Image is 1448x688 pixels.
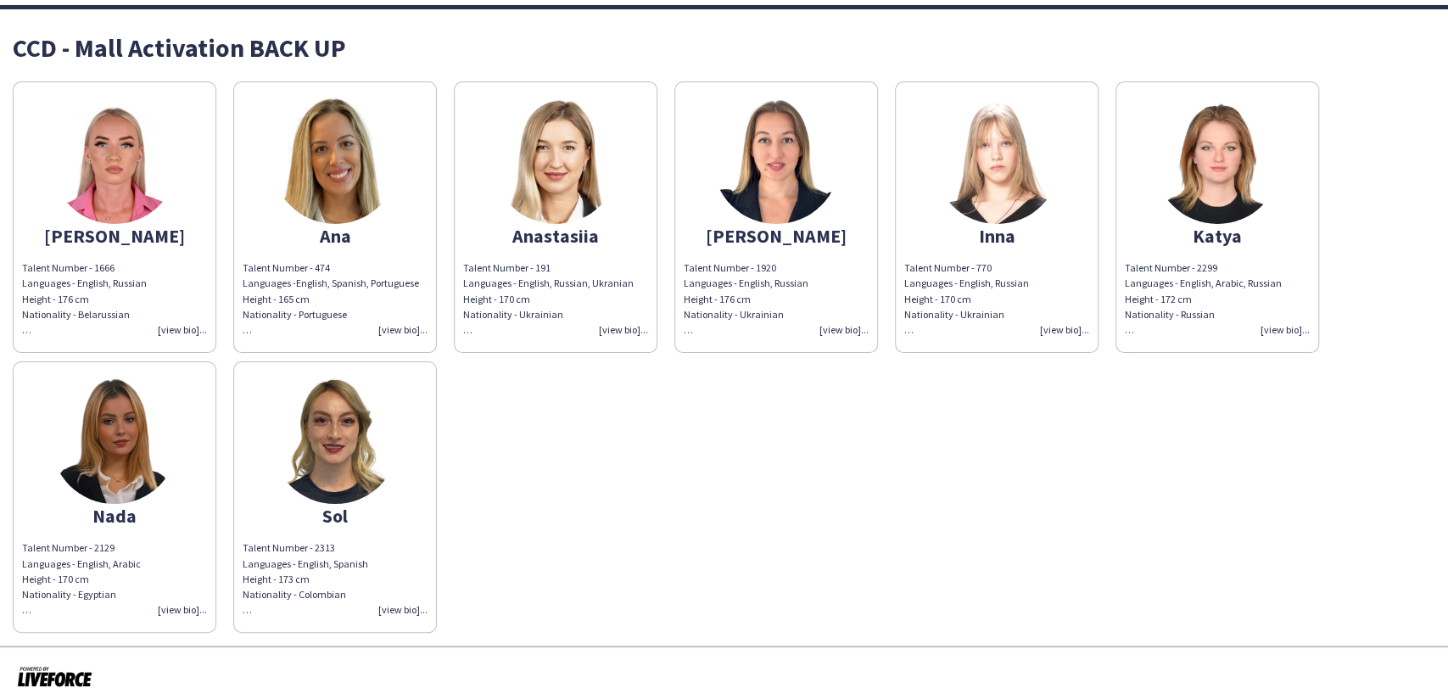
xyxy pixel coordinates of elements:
[463,228,648,243] div: Anastasiia
[933,97,1060,224] img: thumb-73ae04f4-6c9a-49e3-bbd0-4b72125e7bf4.png
[271,97,399,224] img: thumb-c495bd05-efe2-4577-82d0-4477ed5da2d9.png
[51,97,178,224] img: thumb-66016a75671fc.jpeg
[243,228,428,243] div: Ana
[492,97,619,224] img: thumb-52a3d824-ddfa-4a38-a76e-c5eaf954a1e1.png
[22,541,141,616] span: Talent Number - 2129 Languages - English, Arabic Height - 170 cm Nationality - Egyptian
[271,377,399,504] img: thumb-bdd9a070-a58f-4802-a4fa-63606ae1fa6c.png
[904,308,1004,321] span: Nationality - Ukrainian
[17,664,92,688] img: Powered by Liveforce
[243,293,310,305] span: Height - 165 cm
[243,508,428,523] div: Sol
[22,261,147,336] span: Talent Number - 1666 Languages - English, Russian Height - 176 cm Nationality - Belarussian
[684,261,808,336] span: Talent Number - 1920 Languages - English, Russian Height - 176 cm Nationality - Ukrainian
[1125,228,1310,243] div: Katya
[13,35,1435,60] div: CCD - Mall Activation BACK UP
[1125,261,1282,336] span: Talent Number - 2299 Languages - English, Arabic, Russian Height - 172 cm Nationality - Russian
[1154,97,1281,224] img: thumb-b9632d01-66db-4e9f-a951-87ed86672750.png
[904,277,1029,289] span: Languages - English, Russian
[22,508,207,523] div: Nada
[463,307,648,322] div: Nationality - Ukrainian
[713,97,840,224] img: thumb-ec00268c-6805-4636-9442-491a60bed0e9.png
[243,261,330,289] span: Talent Number - 474 Languages -
[463,261,634,305] span: Talent Number - 191 Languages - English, Russian, Ukranian Height - 170 cm
[684,228,869,243] div: [PERSON_NAME]
[243,307,428,338] div: Nationality - Portuguese
[22,228,207,243] div: [PERSON_NAME]
[904,293,971,305] span: Height - 170 cm
[904,228,1089,243] div: Inna
[296,277,419,289] span: English, Spanish, Portuguese
[243,541,368,616] span: Talent Number - 2313 Languages - English, Spanish Height - 173 cm Nationality - Colombian
[51,377,178,504] img: thumb-127a73c4-72f8-4817-ad31-6bea1b145d02.png
[904,261,992,274] span: Talent Number - 770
